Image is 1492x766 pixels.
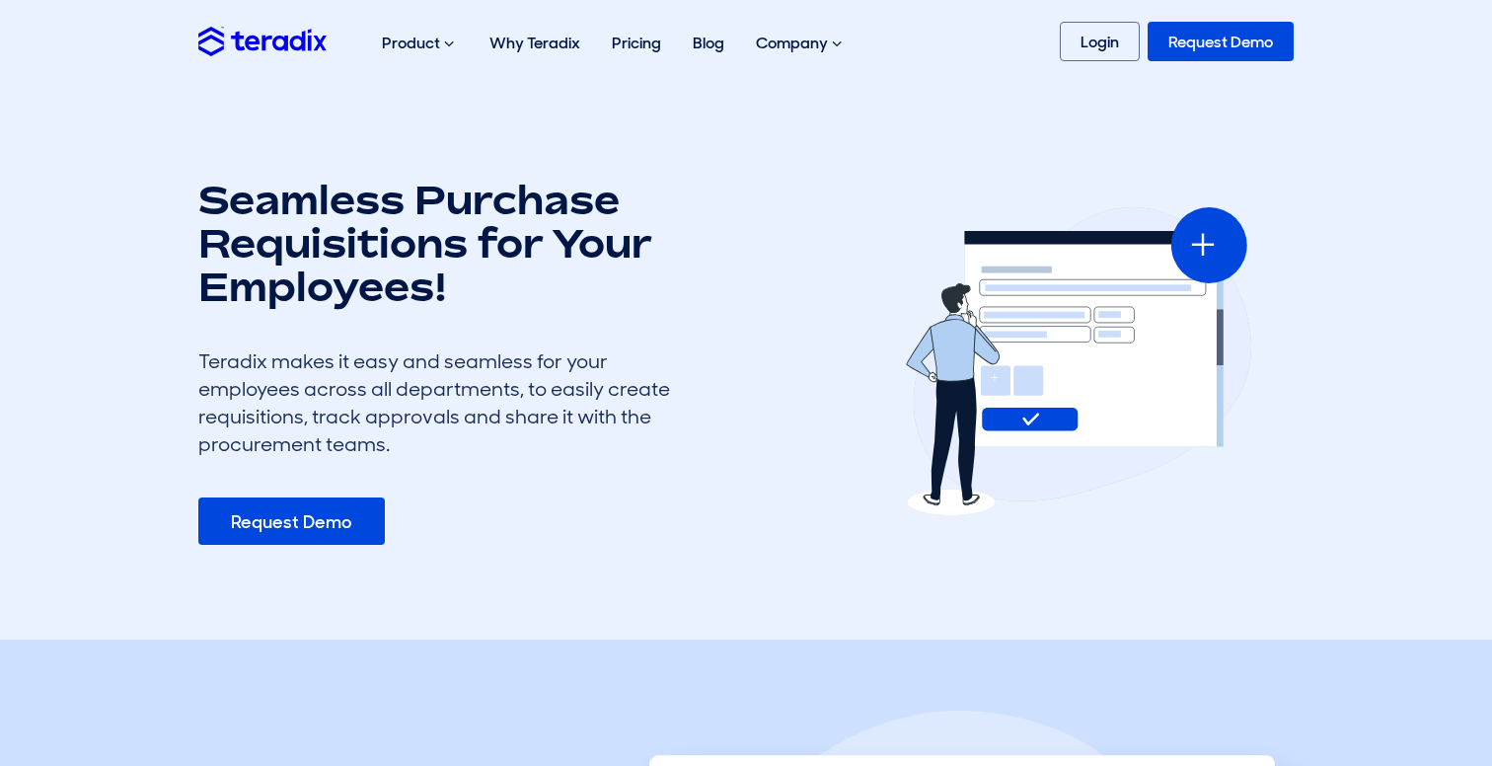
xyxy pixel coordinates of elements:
a: Blog [677,12,740,74]
img: erfx feature [896,207,1251,514]
a: Login [1060,22,1140,61]
img: Teradix logo [198,27,327,55]
div: Company [740,12,861,75]
div: Teradix makes it easy and seamless for your employees across all departments, to easily create re... [198,347,672,458]
a: Why Teradix [474,12,596,74]
a: Request Demo [1148,22,1294,61]
h1: Seamless Purchase Requisitions for Your Employees! [198,178,672,308]
a: Pricing [596,12,677,74]
div: Product [366,12,474,75]
a: Request Demo [198,498,385,545]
